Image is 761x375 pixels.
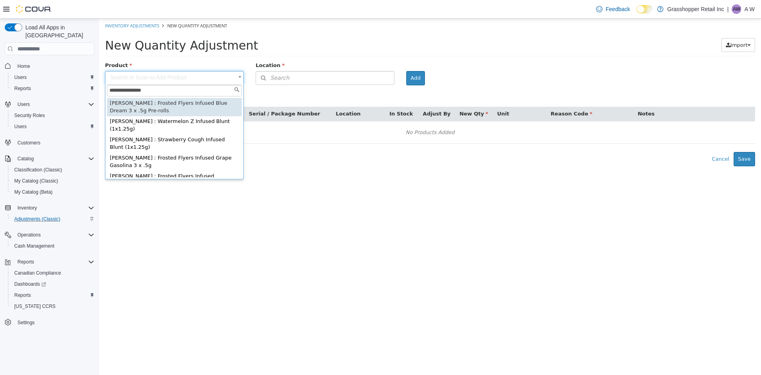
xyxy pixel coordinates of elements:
span: My Catalog (Beta) [14,189,53,195]
a: Canadian Compliance [11,268,64,278]
span: Adjustments (Classic) [11,214,94,224]
button: Cash Management [8,240,98,252]
button: Adjustments (Classic) [8,213,98,225]
button: Inventory [14,203,40,213]
span: My Catalog (Classic) [11,176,94,186]
button: Users [14,100,33,109]
button: Security Roles [8,110,98,121]
span: Security Roles [11,111,94,120]
button: Classification (Classic) [8,164,98,175]
span: Reports [14,257,94,267]
a: Users [11,122,30,131]
a: Dashboards [11,279,49,289]
a: Feedback [593,1,633,17]
img: Cova [16,5,52,13]
span: Cash Management [11,241,94,251]
input: Dark Mode [637,5,653,13]
span: Operations [14,230,94,240]
span: Settings [14,317,94,327]
button: Users [2,99,98,110]
span: Settings [17,319,34,326]
button: Reports [2,256,98,267]
button: Operations [2,229,98,240]
span: Inventory [14,203,94,213]
span: Users [14,100,94,109]
span: Users [11,122,94,131]
span: Users [14,123,27,130]
button: Reports [8,290,98,301]
span: Customers [14,138,94,148]
span: Users [11,73,94,82]
span: Feedback [606,5,630,13]
button: Users [8,121,98,132]
a: Reports [11,84,34,93]
div: A W [732,4,741,14]
p: Grasshopper Retail Inc [667,4,724,14]
span: Reports [14,85,31,92]
span: My Catalog (Beta) [11,187,94,197]
a: Adjustments (Classic) [11,214,63,224]
a: Reports [11,290,34,300]
nav: Complex example [5,57,94,349]
span: Cash Management [14,243,54,249]
span: Adjustments (Classic) [14,216,60,222]
span: Catalog [14,154,94,163]
span: Canadian Compliance [14,270,61,276]
button: Reports [8,83,98,94]
a: Dashboards [8,279,98,290]
button: Catalog [2,153,98,164]
a: Home [14,62,33,71]
span: [US_STATE] CCRS [14,303,55,310]
button: [US_STATE] CCRS [8,301,98,312]
button: Home [2,60,98,71]
span: Reports [11,290,94,300]
span: Users [17,101,30,108]
span: Reports [17,259,34,265]
span: Dashboards [11,279,94,289]
span: Security Roles [14,112,45,119]
button: Catalog [14,154,37,163]
button: My Catalog (Beta) [8,187,98,198]
p: A W [744,4,755,14]
a: [US_STATE] CCRS [11,302,59,311]
a: My Catalog (Beta) [11,187,56,197]
span: Customers [17,140,40,146]
span: Reports [14,292,31,298]
span: Catalog [17,156,34,162]
button: Reports [14,257,37,267]
span: Reports [11,84,94,93]
span: Operations [17,232,41,238]
div: [PERSON_NAME] : Frosted Flyers Infused Grape Gasolina 3 x .5g [8,134,143,152]
div: [PERSON_NAME] : Watermelon Z Infused Blunt (1x1.25g) [8,98,143,116]
button: Inventory [2,202,98,213]
span: My Catalog (Classic) [14,178,58,184]
div: [PERSON_NAME] : Frosted Flyers Infused Blue Dream 3 x .5g Pre-rolls [8,79,143,98]
span: Home [14,61,94,71]
button: Customers [2,137,98,148]
button: Operations [14,230,44,240]
button: My Catalog (Classic) [8,175,98,187]
button: Users [8,72,98,83]
span: Users [14,74,27,81]
button: Settings [2,317,98,328]
span: Classification (Classic) [11,165,94,175]
span: Dashboards [14,281,46,287]
a: My Catalog (Classic) [11,176,61,186]
a: Cash Management [11,241,57,251]
a: Security Roles [11,111,48,120]
span: Load All Apps in [GEOGRAPHIC_DATA] [22,23,94,39]
span: Canadian Compliance [11,268,94,278]
span: Inventory [17,205,37,211]
button: Canadian Compliance [8,267,98,279]
div: [PERSON_NAME] : Frosted Flyers Infused Pineapple Express 3 x .5g Pre-rolls [8,152,143,171]
p: | [727,4,729,14]
a: Users [11,73,30,82]
a: Classification (Classic) [11,165,65,175]
span: Washington CCRS [11,302,94,311]
div: [PERSON_NAME] : Strawberry Cough Infused Blunt (1x1.25g) [8,116,143,134]
a: Settings [14,318,38,327]
a: Customers [14,138,44,148]
span: AW [733,4,740,14]
span: Classification (Classic) [14,167,62,173]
